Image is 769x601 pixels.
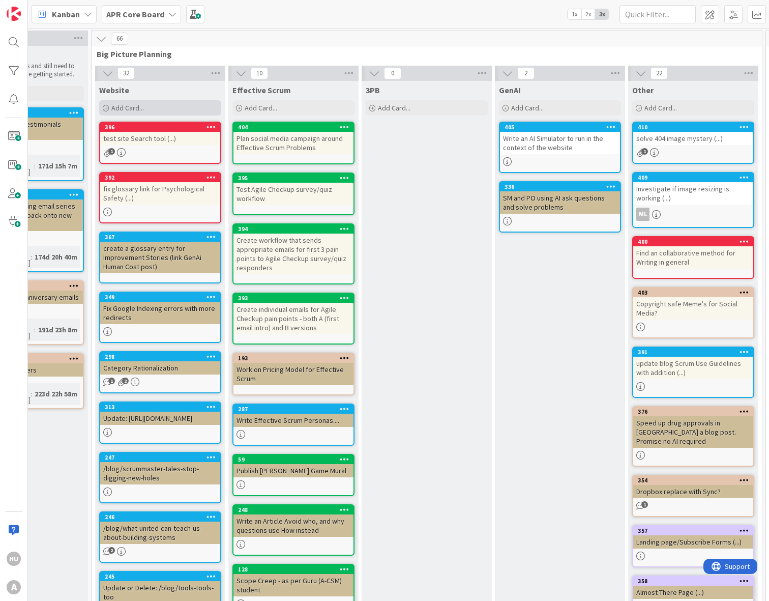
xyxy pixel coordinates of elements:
div: Create workflow that sends appropriate emails for first 3 pain points to Agile Checkup survey/qui... [233,234,353,274]
div: 391 [638,349,753,356]
div: 404 [233,123,353,132]
div: 298Category Rationalization [100,352,220,375]
div: Publish [PERSON_NAME] Game Mural [233,464,353,477]
div: Update: [URL][DOMAIN_NAME] [100,412,220,425]
div: 128 [238,566,353,573]
div: Write Effective Scrum Personas.... [233,414,353,427]
div: 336 [500,182,620,191]
div: 298 [105,353,220,360]
div: 193 [238,355,353,362]
div: 391update blog Scrum Use Guidelines with addition (...) [633,348,753,379]
div: 336SM and PO using AI ask questions and solve problems [500,182,620,214]
div: 405 [500,123,620,132]
div: Fix Google Indexing errors with more redirects [100,302,220,324]
div: /blog/scrummaster-tales-stop-digging-new-holes [100,462,220,484]
div: 403 [633,288,753,297]
span: Website [99,85,129,95]
div: 396 [105,124,220,131]
div: Copyright safe Meme's for Social Media? [633,297,753,320]
span: 2x [581,9,595,19]
span: 1 [108,148,115,155]
span: GenAI [499,85,521,95]
div: fix glossary link for Psychological Safety (...) [100,182,220,205]
div: 391 [633,348,753,357]
div: ML [633,208,753,221]
div: SM and PO using AI ask questions and solve problems [500,191,620,214]
div: 171d 15h 7m [36,160,80,171]
span: 2 [517,67,535,79]
span: Other [632,85,654,95]
span: 1 [641,501,648,508]
span: 1 [108,378,115,384]
div: ML [636,208,649,221]
div: 246/blog/what-united-can-teach-us-about-building-systems [100,512,220,544]
div: 395 [233,174,353,183]
div: 404 [238,124,353,131]
div: 354 [638,477,753,484]
div: 193Work on Pricing Model for Effective Scrum [233,354,353,385]
div: 393 [238,295,353,302]
div: 396 [100,123,220,132]
div: 392 [100,173,220,182]
div: A [7,580,21,594]
div: 394 [238,225,353,233]
div: 395Test Agile Checkup survey/quiz workflow [233,174,353,205]
div: 59Publish [PERSON_NAME] Game Mural [233,455,353,477]
div: 59 [233,455,353,464]
div: 336 [505,183,620,190]
span: 1x [568,9,581,19]
div: create a glossary entry for Improvement Stories (link GenAi Human Cost post) [100,242,220,273]
div: 376 [633,407,753,416]
div: 246 [105,513,220,521]
span: Add Card... [245,103,277,112]
div: 287 [233,405,353,414]
span: Add Card... [378,103,410,112]
input: Quick Filter... [619,5,696,23]
div: 410solve 404 image mystery (...) [633,123,753,145]
div: 393Create individual emails for Agile Checkup pain points - both A (first email intro) and B vers... [233,294,353,334]
div: 313 [105,404,220,411]
div: 367 [105,234,220,241]
div: Work on Pricing Model for Effective Scrum [233,363,353,385]
div: Dropbox replace with Sync? [633,485,753,498]
img: Visit kanbanzone.com [7,7,21,21]
div: 367create a glossary entry for Improvement Stories (link GenAi Human Cost post) [100,233,220,273]
div: 247 [100,453,220,462]
div: Speed up drug approvals in [GEOGRAPHIC_DATA] a blog post. Promise no AI required [633,416,753,448]
span: : [34,324,36,335]
div: solve 404 image mystery (...) [633,132,753,145]
div: Almost There Page (...) [633,586,753,599]
div: 403 [638,289,753,296]
span: 10 [251,67,268,79]
div: 247 [105,454,220,461]
div: Plan social media campaign around Effective Scrum Problems [233,132,353,154]
div: 248 [238,506,353,513]
div: 358 [633,577,753,586]
div: 376Speed up drug approvals in [GEOGRAPHIC_DATA] a blog post. Promise no AI required [633,407,753,448]
div: 354Dropbox replace with Sync? [633,476,753,498]
div: Investigate if image resizing is working (...) [633,182,753,205]
div: Create individual emails for Agile Checkup pain points - both A (first email intro) and B versions [233,303,353,334]
div: /blog/what-united-can-teach-us-about-building-systems [100,522,220,544]
span: Effective Scrum [232,85,291,95]
div: 349 [100,293,220,302]
div: 404Plan social media campaign around Effective Scrum Problems [233,123,353,154]
span: : [34,160,36,171]
span: : [31,388,32,399]
div: 349Fix Google Indexing errors with more redirects [100,293,220,324]
span: 32 [117,67,135,79]
div: Scope Creep - as per Guru (A-CSM) student [233,574,353,596]
div: 248Write an Article Avoid who, and why questions use How instead [233,505,353,537]
div: 174d 20h 40m [32,251,80,263]
span: Big Picture Planning [97,49,749,59]
div: 59 [238,456,353,463]
div: 247/blog/scrummaster-tales-stop-digging-new-holes [100,453,220,484]
div: 405Write an AI Simulator to run in the context of the website [500,123,620,154]
div: 245 [100,572,220,581]
div: 287 [238,406,353,413]
span: 22 [650,67,668,79]
div: 376 [638,408,753,415]
b: APR Core Board [106,9,164,19]
span: 66 [111,33,128,45]
div: 128 [233,565,353,574]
